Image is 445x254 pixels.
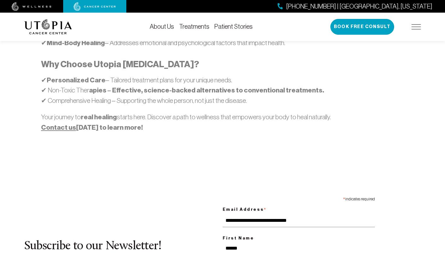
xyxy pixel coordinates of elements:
[41,123,143,132] strong: [DATE] to learn more!
[41,112,404,133] p: Your journey to starts here. Discover a path to wellness that empowers your body to heal naturally.
[24,19,72,34] img: logo
[150,23,174,30] a: About Us
[41,59,199,69] strong: Why Choose Utopia [MEDICAL_DATA]?
[89,86,324,94] strong: apies – Effective, science-backed alternatives to conventional treatments.
[214,23,253,30] a: Patient Stories
[278,2,432,11] a: [PHONE_NUMBER] | [GEOGRAPHIC_DATA], [US_STATE]
[179,23,209,30] a: Treatments
[223,194,375,203] div: indicates required
[41,123,76,132] a: Contact us
[412,24,421,29] img: icon-hamburger
[223,203,375,214] label: Email Address
[286,2,432,11] span: [PHONE_NUMBER] | [GEOGRAPHIC_DATA], [US_STATE]
[74,2,116,11] img: cancer center
[41,75,404,106] p: ✔ – Tailored treatment plans for your unique needs. ✔ Non-Toxic Ther ✔ Comprehensive Healing – Su...
[24,240,223,253] h2: Subscribe to our Newsletter!
[47,76,105,84] strong: Personalized Care
[81,113,117,121] strong: real healing
[12,2,51,11] img: wellness
[330,19,394,35] button: Book Free Consult
[223,234,375,242] label: First Name
[47,39,105,47] strong: Mind-Body Healing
